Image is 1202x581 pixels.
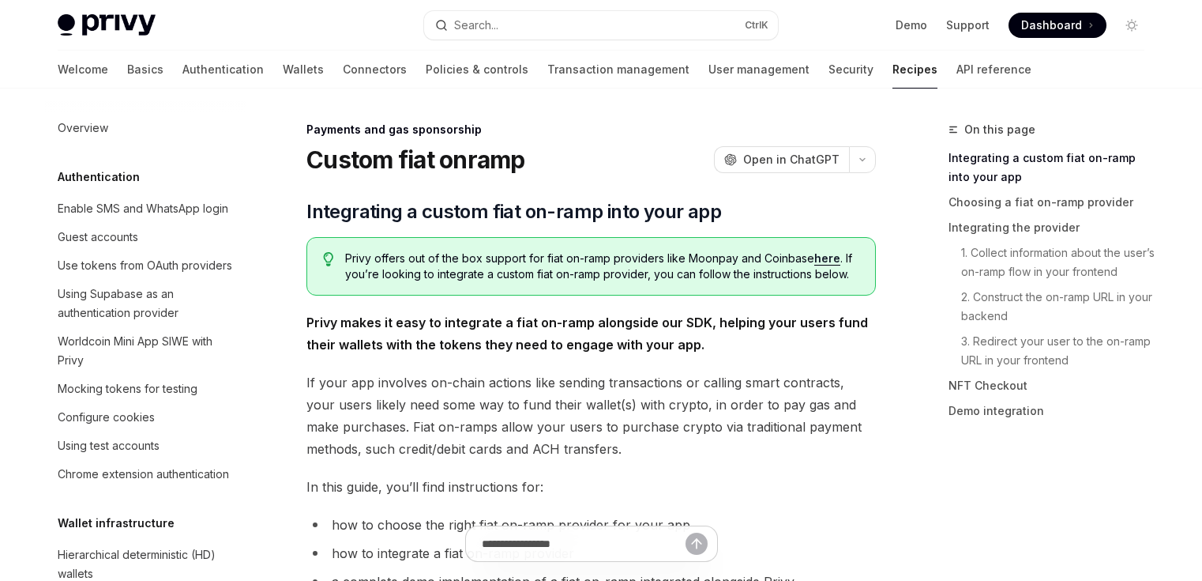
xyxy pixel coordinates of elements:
a: Integrating a custom fiat on-ramp into your app [948,145,1157,190]
a: Security [828,51,873,89]
span: Open in ChatGPT [743,152,840,168]
div: Enable SMS and WhatsApp login [58,199,228,218]
div: Use tokens from OAuth providers [58,256,232,275]
a: Worldcoin Mini App SIWE with Privy [45,327,247,375]
span: Privy offers out of the box support for fiat on-ramp providers like Moonpay and Coinbase . If you... [345,251,859,282]
span: On this page [964,120,1035,139]
a: NFT Checkout [948,373,1157,398]
span: In this guide, you’ll find instructions for: [306,476,876,498]
a: Choosing a fiat on-ramp provider [948,190,1157,215]
button: Toggle dark mode [1119,13,1144,38]
a: Mocking tokens for testing [45,375,247,403]
button: Send message [686,533,708,555]
strong: Privy makes it easy to integrate a fiat on-ramp alongside our SDK, helping your users fund their ... [306,315,868,353]
h1: Custom fiat onramp [306,145,525,174]
span: Dashboard [1021,17,1082,33]
a: 3. Redirect your user to the on-ramp URL in your frontend [961,329,1157,373]
button: Search...CtrlK [424,11,778,40]
a: Enable SMS and WhatsApp login [45,194,247,223]
div: Worldcoin Mini App SIWE with Privy [58,332,238,370]
div: Using test accounts [58,436,160,455]
h5: Authentication [58,168,140,187]
img: light logo [58,14,156,36]
div: Search... [454,16,498,35]
div: Configure cookies [58,408,155,427]
div: Overview [58,119,108,138]
div: Payments and gas sponsorship [306,122,876,138]
a: 1. Collect information about the user’s on-ramp flow in your frontend [961,240,1157,285]
a: here [814,251,840,266]
a: Wallets [283,51,324,89]
a: 2. Construct the on-ramp URL in your backend [961,285,1157,329]
a: Overview [45,114,247,142]
li: how to choose the right fiat on-ramp provider for your app [306,514,876,536]
a: Welcome [58,51,108,89]
div: Mocking tokens for testing [58,379,197,398]
a: Basics [127,51,163,89]
a: Integrating the provider [948,215,1157,240]
span: Integrating a custom fiat on-ramp into your app [306,199,721,224]
a: Demo integration [948,398,1157,424]
a: Policies & controls [426,51,528,89]
a: Authentication [182,51,264,89]
a: Using test accounts [45,432,247,460]
a: Support [946,17,990,33]
svg: Tip [323,252,334,266]
div: Chrome extension authentication [58,465,229,484]
a: Demo [896,17,927,33]
a: API reference [956,51,1031,89]
a: Guest accounts [45,223,247,251]
a: Configure cookies [45,403,247,432]
h5: Wallet infrastructure [58,514,175,533]
a: Connectors [343,51,407,89]
a: User management [708,51,809,89]
a: Using Supabase as an authentication provider [45,280,247,327]
button: Open in ChatGPT [714,146,849,173]
span: Ctrl K [745,19,768,32]
a: Dashboard [1009,13,1106,38]
div: Guest accounts [58,228,138,247]
a: Use tokens from OAuth providers [45,251,247,280]
a: Recipes [892,51,937,89]
span: If your app involves on-chain actions like sending transactions or calling smart contracts, your ... [306,372,876,460]
a: Transaction management [547,51,689,89]
a: Chrome extension authentication [45,460,247,489]
div: Using Supabase as an authentication provider [58,285,238,323]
